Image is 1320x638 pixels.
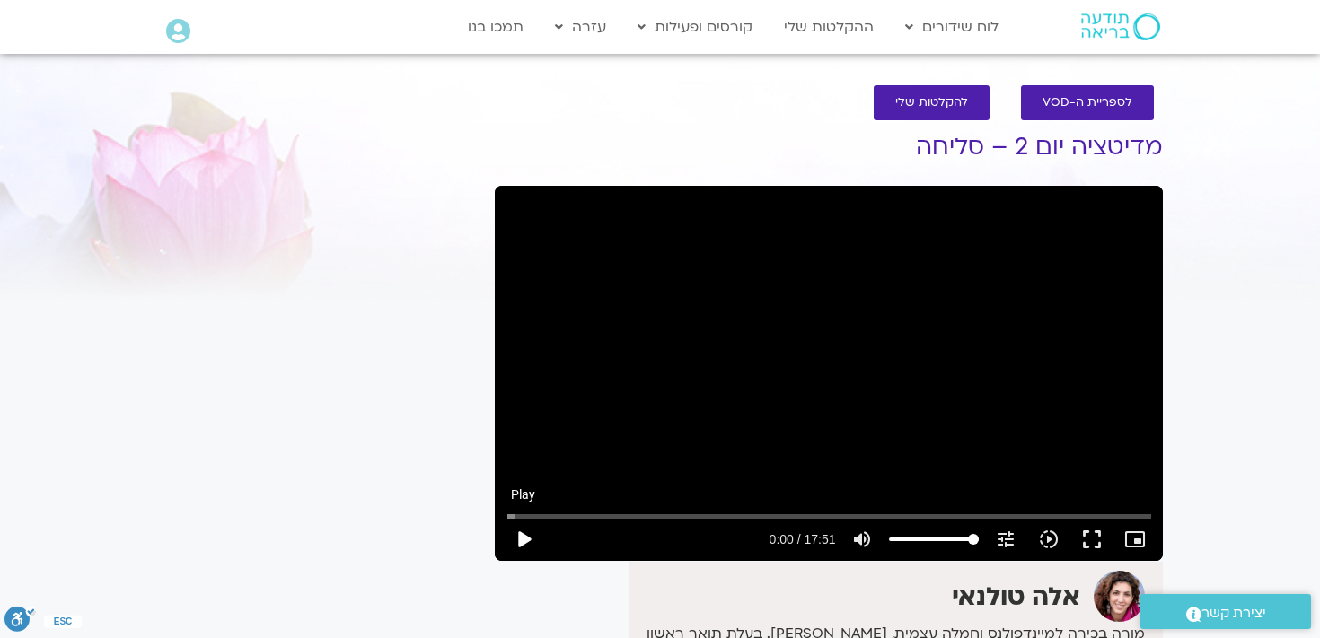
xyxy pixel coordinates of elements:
a: יצירת קשר [1140,594,1311,629]
img: תודעה בריאה [1081,13,1160,40]
a: תמכו בנו [459,10,532,44]
span: לספריית ה-VOD [1043,96,1132,109]
a: לוח שידורים [896,10,1008,44]
span: להקלטות שלי [895,96,968,109]
img: אלה טולנאי [1094,571,1145,622]
a: לספריית ה-VOD [1021,85,1154,120]
a: להקלטות שלי [874,85,990,120]
a: קורסים ופעילות [629,10,761,44]
a: ההקלטות שלי [775,10,883,44]
a: עזרה [546,10,615,44]
strong: אלה טולנאי [952,580,1080,614]
span: יצירת קשר [1201,601,1266,625]
h1: מדיטציה יום 2 – סליחה [495,134,1163,161]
